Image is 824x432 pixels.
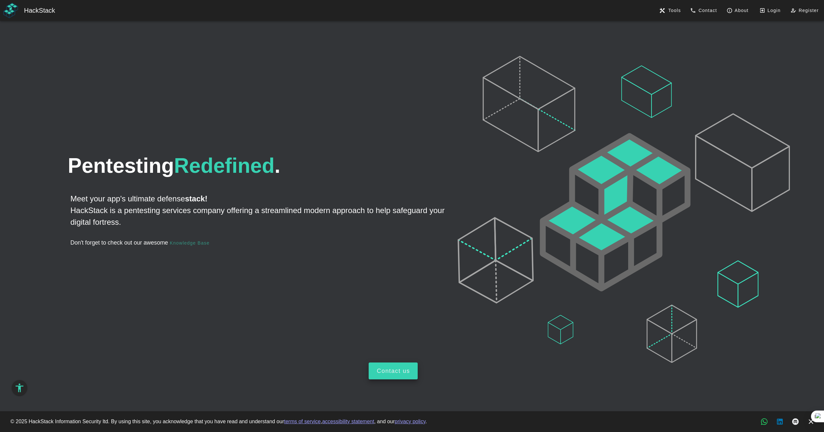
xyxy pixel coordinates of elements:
span: Contact [692,7,717,13]
a: accessibility statement [322,419,374,424]
span: Hack [24,7,39,14]
a: terms of service [284,419,321,424]
h1: Pentesting . [68,150,449,181]
div: HackStack is a pentesting services company offering a streamlined modern approach to help safegua... [70,205,450,228]
span: Register [792,7,819,13]
button: Accessibility Options [12,380,27,396]
div: Contact us [376,368,410,375]
h2: Meet your app's ultimate defense [70,193,450,240]
a: Medium articles, new tab [788,414,803,429]
strong: stack! [185,194,207,203]
a: privacy policy [395,419,425,424]
span: About [729,7,749,13]
span: Login [761,7,781,13]
button: Contact us [369,362,418,379]
span: Tools [668,8,681,13]
img: HackStack [3,2,19,19]
button: Knowledge Base [164,237,215,249]
span: Redefined [174,154,274,177]
a: WhatsApp chat, new tab [756,414,772,429]
span: Knowledge Base [169,240,209,246]
div: Don't forget to check out our awesome [70,237,450,249]
div: Stack [24,6,339,15]
a: LinkedIn button, new tab [772,414,788,429]
div: © 2025 HackStack Information Security ltd. By using this site, you acknowledge that you have read... [10,418,683,426]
